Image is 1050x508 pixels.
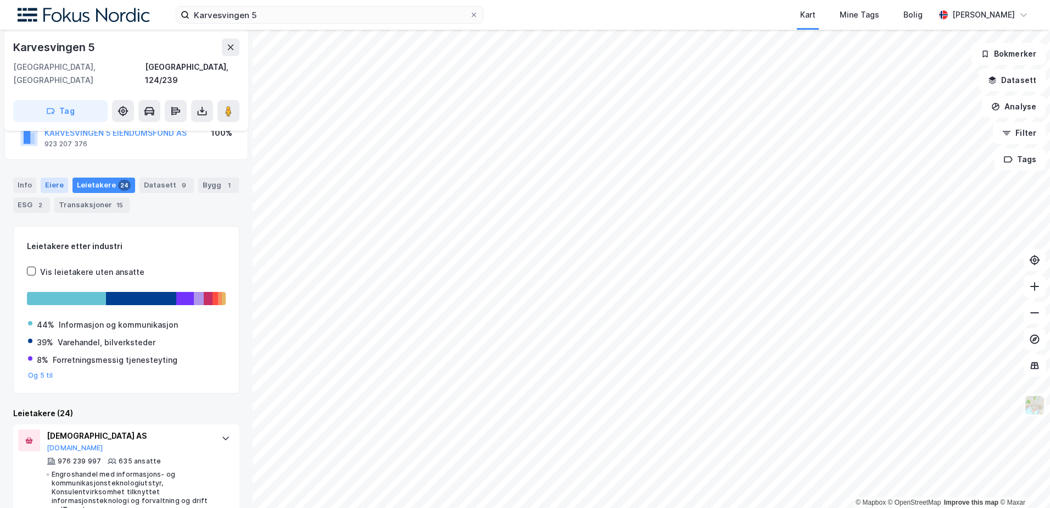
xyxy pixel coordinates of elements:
div: 100% [211,126,232,140]
div: [GEOGRAPHIC_DATA], 124/239 [145,60,239,87]
button: Filter [993,122,1046,144]
div: [PERSON_NAME] [952,8,1015,21]
div: Eiere [41,178,68,193]
a: OpenStreetMap [888,499,941,506]
div: Bolig [903,8,923,21]
div: 1 [224,180,234,191]
div: ESG [13,197,50,213]
div: Datasett [139,178,194,193]
div: Leietakere etter industri [27,240,226,253]
button: Og 5 til [28,371,53,380]
button: Bokmerker [971,43,1046,65]
iframe: Chat Widget [995,455,1050,508]
div: Leietakere (24) [13,407,239,420]
button: [DOMAIN_NAME] [47,444,103,452]
div: Karvesvingen 5 [13,38,97,56]
div: 2 [35,200,46,211]
div: Varehandel, bilverksteder [58,336,155,349]
a: Improve this map [944,499,998,506]
a: Mapbox [856,499,886,506]
img: Z [1024,395,1045,416]
div: Forretningsmessig tjenesteyting [53,354,177,367]
img: fokus-nordic-logo.8a93422641609758e4ac.png [18,8,149,23]
button: Tag [13,100,108,122]
button: Datasett [979,69,1046,91]
div: Bygg [198,178,239,193]
input: Søk på adresse, matrikkel, gårdeiere, leietakere eller personer [189,7,470,23]
div: 15 [114,200,125,211]
div: Kart [800,8,816,21]
div: Transaksjoner [54,197,130,213]
div: 44% [37,318,54,332]
div: 39% [37,336,53,349]
div: Kontrollprogram for chat [995,455,1050,508]
div: [DEMOGRAPHIC_DATA] AS [47,429,210,443]
div: Info [13,178,36,193]
div: Leietakere [72,178,135,193]
div: Informasjon og kommunikasjon [59,318,178,332]
div: [GEOGRAPHIC_DATA], [GEOGRAPHIC_DATA] [13,60,145,87]
div: 976 239 997 [58,457,101,466]
div: Mine Tags [840,8,879,21]
button: Analyse [982,96,1046,118]
div: 635 ansatte [119,457,161,466]
button: Tags [995,148,1046,170]
div: 9 [178,180,189,191]
div: 923 207 376 [44,140,87,148]
div: 24 [118,180,131,191]
div: Vis leietakere uten ansatte [40,266,144,279]
div: 8% [37,354,48,367]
